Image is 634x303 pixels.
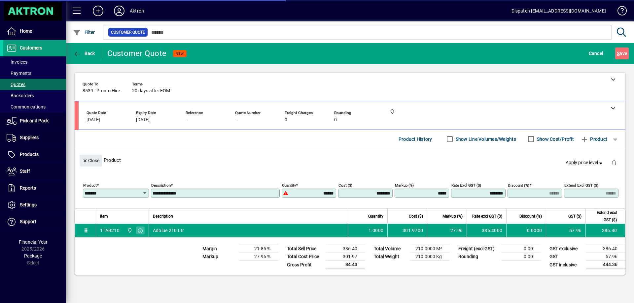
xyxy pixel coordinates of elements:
a: Suppliers [3,130,66,146]
td: Total Cost Price [284,253,326,261]
button: Product History [396,133,435,145]
td: Total Volume [370,245,410,253]
app-page-header-button: Close [78,157,104,163]
button: Delete [606,155,622,170]
a: Quotes [3,79,66,90]
td: 210.0000 Kg [410,253,450,261]
a: Settings [3,197,66,213]
button: Cancel [587,47,605,59]
span: Reports [20,185,36,191]
span: Products [20,152,39,157]
span: 0 [334,117,337,123]
span: Back [73,51,95,56]
button: Filter [71,26,97,38]
a: Invoices [3,56,66,68]
app-page-header-button: Delete [606,160,622,166]
td: Total Sell Price [284,245,326,253]
td: 386.40 [585,224,625,237]
span: Customers [20,45,42,50]
td: 386.40 [326,245,365,253]
td: 386.40 [586,245,625,253]
label: Show Cost/Profit [536,136,574,142]
span: 1.0000 [369,227,384,234]
td: 57.96 [546,224,585,237]
span: [DATE] [87,117,100,123]
mat-label: Extend excl GST ($) [564,183,598,188]
span: Support [20,219,36,224]
td: 210.0000 M³ [410,245,450,253]
mat-label: Rate excl GST ($) [451,183,481,188]
span: Product History [399,134,432,144]
span: Suppliers [20,135,39,140]
mat-label: Discount (%) [508,183,529,188]
span: Home [20,28,32,34]
button: Add [88,5,109,17]
div: 386.4000 [471,227,502,234]
td: 0.00 [501,253,541,261]
a: Communications [3,101,66,112]
span: Quantity [368,213,383,220]
span: Payments [7,71,31,76]
td: GST inclusive [546,261,586,269]
mat-label: Cost ($) [338,183,352,188]
span: Apply price level [566,159,604,166]
td: GST exclusive [546,245,586,253]
span: Item [100,213,108,220]
span: Extend excl GST ($) [590,209,617,224]
span: Communications [7,104,46,109]
td: 21.85 % [239,245,278,253]
span: Quotes [7,82,25,87]
span: S [617,51,619,56]
span: 0 [285,117,287,123]
a: Products [3,146,66,163]
span: Cost ($) [409,213,423,220]
td: 301.97 [326,253,365,261]
span: Rate excl GST ($) [472,213,502,220]
span: ave [617,48,627,59]
span: Package [24,253,42,258]
td: Freight (excl GST) [455,245,501,253]
span: Settings [20,202,37,207]
a: Support [3,214,66,230]
td: 0.00 [501,245,541,253]
td: 27.96 % [239,253,278,261]
span: GST ($) [568,213,581,220]
span: - [186,117,187,123]
span: Staff [20,168,30,174]
td: 444.36 [586,261,625,269]
td: Total Weight [370,253,410,261]
span: Pick and Pack [20,118,49,123]
span: NEW [176,51,184,56]
button: Back [71,47,97,59]
button: Save [615,47,629,59]
td: 57.96 [586,253,625,261]
td: 301.9700 [387,224,427,237]
div: Product [75,148,625,172]
span: Customer Quote [111,29,145,36]
a: Reports [3,180,66,197]
a: Pick and Pack [3,113,66,129]
td: Rounding [455,253,501,261]
td: Gross Profit [284,261,326,269]
mat-label: Markup (%) [395,183,414,188]
span: Adblue 210 Ltr [153,227,184,234]
span: Product [581,134,607,144]
span: Markup (%) [442,213,463,220]
div: Dispatch [EMAIL_ADDRESS][DOMAIN_NAME] [511,6,606,16]
mat-label: Description [151,183,171,188]
span: Description [153,213,173,220]
mat-label: Product [83,183,97,188]
span: [DATE] [136,117,150,123]
button: Profile [109,5,130,17]
button: Close [80,155,102,167]
span: Cancel [589,48,603,59]
mat-label: Quantity [282,183,296,188]
span: - [235,117,236,123]
span: Discount (%) [519,213,542,220]
div: Customer Quote [107,48,167,59]
span: Filter [73,30,95,35]
label: Show Line Volumes/Weights [454,136,516,142]
span: Invoices [7,59,27,65]
span: 8539 - Pronto Hire [83,88,120,94]
td: Margin [199,245,239,253]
